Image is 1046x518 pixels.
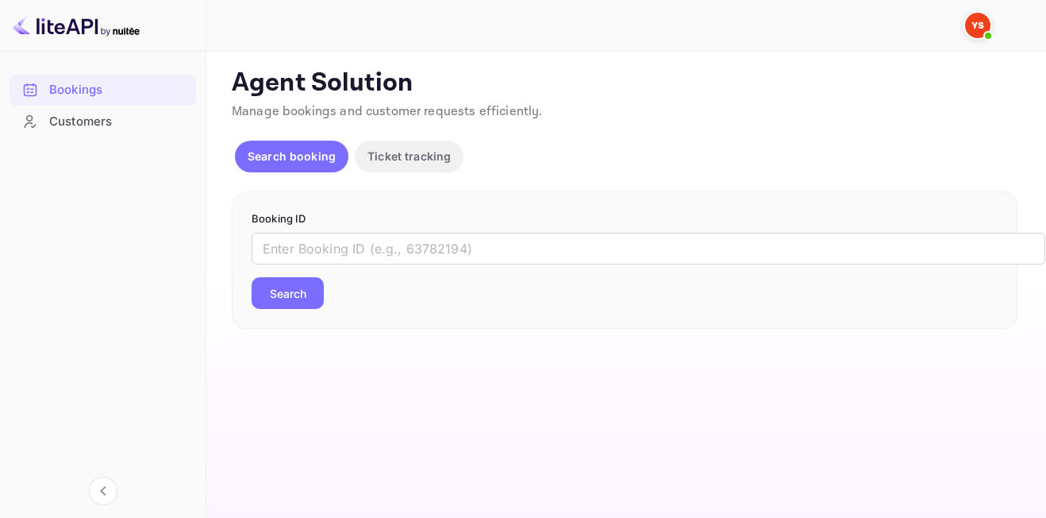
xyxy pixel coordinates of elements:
[367,148,451,164] p: Ticket tracking
[89,477,117,505] button: Collapse navigation
[252,233,1045,265] input: Enter Booking ID (e.g., 63782194)
[49,113,188,131] div: Customers
[252,211,998,227] p: Booking ID
[965,13,990,38] img: Yandex Support
[10,106,196,136] a: Customers
[232,103,543,120] span: Manage bookings and customer requests efficiently.
[248,148,336,164] p: Search booking
[232,68,1017,99] p: Agent Solution
[252,277,324,309] button: Search
[13,13,140,38] img: LiteAPI logo
[10,106,196,137] div: Customers
[49,81,188,99] div: Bookings
[10,75,196,104] a: Bookings
[10,75,196,106] div: Bookings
